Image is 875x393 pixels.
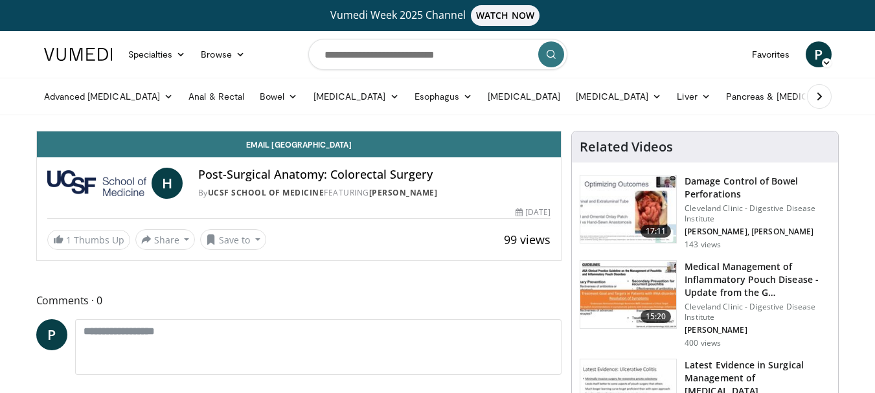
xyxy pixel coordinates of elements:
[47,230,130,250] a: 1 Thumbs Up
[568,84,669,109] a: [MEDICAL_DATA]
[36,84,181,109] a: Advanced [MEDICAL_DATA]
[200,229,266,250] button: Save to
[306,84,407,109] a: [MEDICAL_DATA]
[47,168,146,199] img: UCSF School of Medicine
[198,187,551,199] div: By FEATURING
[580,175,830,250] a: 17:11 Damage Control of Bowel Perforations Cleveland Clinic - Digestive Disease Institute [PERSON...
[685,175,830,201] h3: Damage Control of Bowel Perforations
[152,168,183,199] a: H
[181,84,252,109] a: Anal & Rectal
[744,41,798,67] a: Favorites
[252,84,305,109] a: Bowel
[580,139,673,155] h4: Related Videos
[369,187,438,198] a: [PERSON_NAME]
[504,232,551,247] span: 99 views
[135,229,196,250] button: Share
[685,227,830,237] p: [PERSON_NAME], [PERSON_NAME]
[516,207,551,218] div: [DATE]
[685,260,830,299] h3: Medical Management of Inflammatory Pouch Disease - Update from the G…
[580,260,830,348] a: 15:20 Medical Management of Inflammatory Pouch Disease - Update from the G… Cleveland Clinic - Di...
[641,225,672,238] span: 17:11
[37,131,562,157] a: Email [GEOGRAPHIC_DATA]
[641,310,672,323] span: 15:20
[407,84,481,109] a: Esophagus
[685,203,830,224] p: Cleveland Clinic - Digestive Disease Institute
[208,187,324,198] a: UCSF School of Medicine
[193,41,253,67] a: Browse
[685,338,721,348] p: 400 views
[198,168,551,182] h4: Post-Surgical Anatomy: Colorectal Surgery
[308,39,567,70] input: Search topics, interventions
[36,319,67,350] a: P
[685,325,830,335] p: [PERSON_NAME]
[685,302,830,322] p: Cleveland Clinic - Digestive Disease Institute
[46,5,830,26] a: Vumedi Week 2025 ChannelWATCH NOW
[718,84,870,109] a: Pancreas & [MEDICAL_DATA]
[66,234,71,246] span: 1
[806,41,832,67] a: P
[580,175,676,243] img: 84ad4d88-1369-491d-9ea2-a1bba70c4e36.150x105_q85_crop-smart_upscale.jpg
[580,261,676,328] img: 9563fa7c-1501-4542-9566-b82c8a86e130.150x105_q85_crop-smart_upscale.jpg
[36,292,562,309] span: Comments 0
[44,48,113,61] img: VuMedi Logo
[480,84,568,109] a: [MEDICAL_DATA]
[471,5,540,26] span: WATCH NOW
[120,41,194,67] a: Specialties
[669,84,718,109] a: Liver
[685,240,721,250] p: 143 views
